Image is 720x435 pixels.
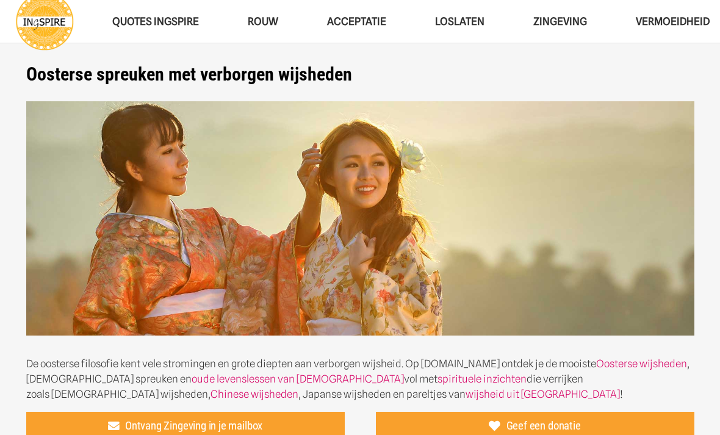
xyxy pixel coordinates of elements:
a: LoslatenLoslaten Menu [411,6,509,37]
a: ZingevingZingeving Menu [509,6,611,37]
span: Ontvang Zingeving in je mailbox [125,419,262,433]
a: wijsheid uit [GEOGRAPHIC_DATA] [466,388,620,400]
a: Chinese wijsheden [211,388,298,400]
a: Oosterse wijsheden [596,358,687,370]
a: spirituele inzichten [437,373,527,385]
span: Geef een donatie [506,419,581,433]
span: ROUW [248,15,278,27]
a: QUOTES INGSPIREQUOTES INGSPIRE Menu [88,6,223,37]
span: QUOTES INGSPIRE [112,15,199,27]
a: ROUWROUW Menu [223,6,303,37]
img: Oosterse spreuken met verborgen wijsheden op ingspire.nl [26,101,694,336]
h1: Oosterse spreuken met verborgen wijsheden [26,63,694,85]
span: Loslaten [435,15,484,27]
a: AcceptatieAcceptatie Menu [303,6,411,37]
span: VERMOEIDHEID [636,15,710,27]
span: Acceptatie [327,15,386,27]
a: oude levenslessen van [DEMOGRAPHIC_DATA] [192,373,404,385]
span: Zingeving [533,15,587,27]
